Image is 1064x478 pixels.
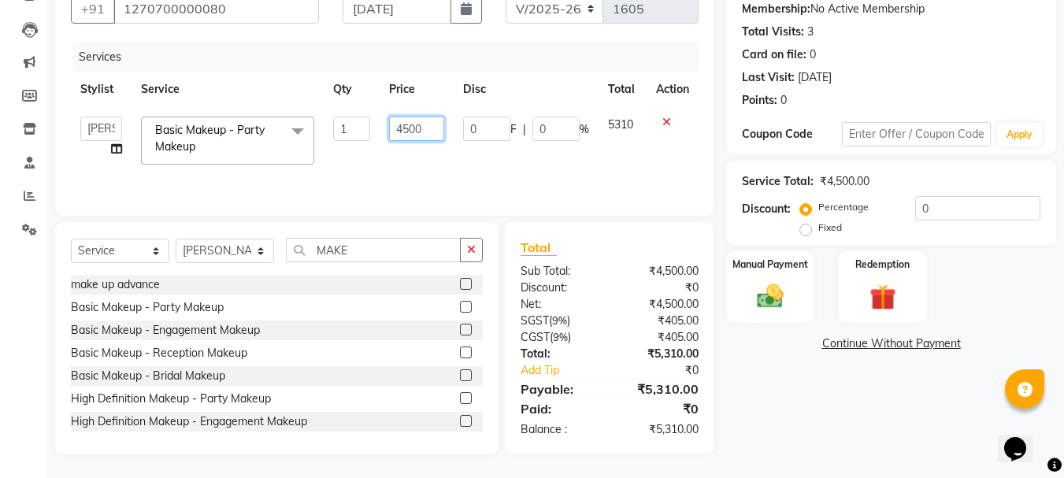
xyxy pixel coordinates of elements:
[842,122,991,146] input: Enter Offer / Coupon Code
[380,72,453,107] th: Price
[862,281,904,313] img: _gift.svg
[509,399,610,418] div: Paid:
[742,126,841,143] div: Coupon Code
[521,239,557,256] span: Total
[610,329,710,346] div: ₹405.00
[742,173,814,190] div: Service Total:
[818,220,842,235] label: Fixed
[647,72,699,107] th: Action
[998,415,1048,462] iframe: chat widget
[798,69,832,86] div: [DATE]
[509,380,610,398] div: Payable:
[509,346,610,362] div: Total:
[509,362,626,379] a: Add Tip
[553,331,568,343] span: 9%
[742,1,1040,17] div: No Active Membership
[610,296,710,313] div: ₹4,500.00
[810,46,816,63] div: 0
[610,399,710,418] div: ₹0
[509,421,610,438] div: Balance :
[71,368,225,384] div: Basic Makeup - Bridal Makeup
[807,24,814,40] div: 3
[580,121,589,138] span: %
[509,313,610,329] div: ( )
[729,335,1053,352] a: Continue Without Payment
[71,299,224,316] div: Basic Makeup - Party Makeup
[749,281,792,311] img: _cash.svg
[521,330,550,344] span: CGST
[610,421,710,438] div: ₹5,310.00
[610,313,710,329] div: ₹405.00
[610,380,710,398] div: ₹5,310.00
[742,69,795,86] div: Last Visit:
[627,362,711,379] div: ₹0
[742,201,791,217] div: Discount:
[997,123,1042,146] button: Apply
[71,391,271,407] div: High Definition Makeup - Party Makeup
[818,200,869,214] label: Percentage
[610,346,710,362] div: ₹5,310.00
[72,43,710,72] div: Services
[509,263,610,280] div: Sub Total:
[742,24,804,40] div: Total Visits:
[509,329,610,346] div: ( )
[780,92,787,109] div: 0
[523,121,526,138] span: |
[610,263,710,280] div: ₹4,500.00
[509,280,610,296] div: Discount:
[610,280,710,296] div: ₹0
[552,314,567,327] span: 9%
[608,117,633,132] span: 5310
[742,1,810,17] div: Membership:
[855,258,910,272] label: Redemption
[195,139,202,154] a: x
[521,313,549,328] span: SGST
[71,72,132,107] th: Stylist
[286,238,461,262] input: Search or Scan
[454,72,599,107] th: Disc
[742,92,777,109] div: Points:
[510,121,517,138] span: F
[820,173,869,190] div: ₹4,500.00
[742,46,806,63] div: Card on file:
[324,72,380,107] th: Qty
[71,413,307,430] div: High Definition Makeup - Engagement Makeup
[71,345,247,361] div: Basic Makeup - Reception Makeup
[599,72,647,107] th: Total
[132,72,324,107] th: Service
[71,322,260,339] div: Basic Makeup - Engagement Makeup
[71,276,160,293] div: make up advance
[732,258,808,272] label: Manual Payment
[155,123,265,154] span: Basic Makeup - Party Makeup
[509,296,610,313] div: Net:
